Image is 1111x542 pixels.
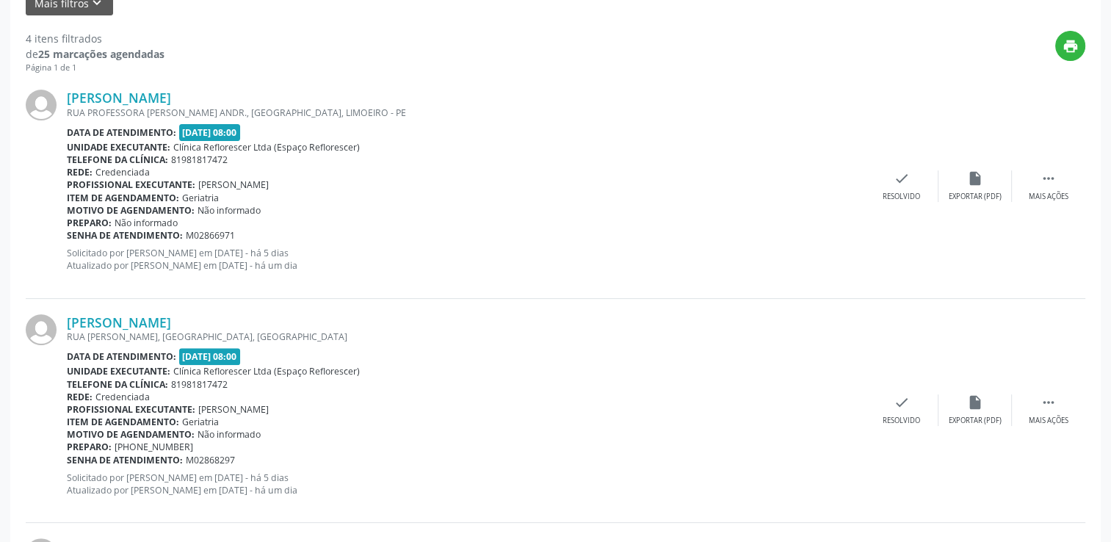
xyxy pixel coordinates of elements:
[67,166,93,178] b: Rede:
[67,365,170,377] b: Unidade executante:
[67,153,168,166] b: Telefone da clínica:
[198,178,269,191] span: [PERSON_NAME]
[1055,31,1085,61] button: print
[67,126,176,139] b: Data de atendimento:
[894,170,910,187] i: check
[173,141,360,153] span: Clínica Reflorescer Ltda (Espaço Reflorescer)
[67,441,112,453] b: Preparo:
[1029,416,1068,426] div: Mais ações
[26,31,164,46] div: 4 itens filtrados
[1063,38,1079,54] i: print
[198,403,269,416] span: [PERSON_NAME]
[198,428,261,441] span: Não informado
[115,441,193,453] span: [PHONE_NUMBER]
[186,454,235,466] span: M02868297
[26,62,164,74] div: Página 1 de 1
[883,192,920,202] div: Resolvido
[67,178,195,191] b: Profissional executante:
[179,124,241,141] span: [DATE] 08:00
[173,365,360,377] span: Clínica Reflorescer Ltda (Espaço Reflorescer)
[1029,192,1068,202] div: Mais ações
[67,314,171,330] a: [PERSON_NAME]
[67,192,179,204] b: Item de agendamento:
[1041,170,1057,187] i: 
[67,403,195,416] b: Profissional executante:
[186,229,235,242] span: M02866971
[67,471,865,496] p: Solicitado por [PERSON_NAME] em [DATE] - há 5 dias Atualizado por [PERSON_NAME] em [DATE] - há um...
[26,314,57,345] img: img
[38,47,164,61] strong: 25 marcações agendadas
[67,454,183,466] b: Senha de atendimento:
[179,348,241,365] span: [DATE] 08:00
[67,247,865,272] p: Solicitado por [PERSON_NAME] em [DATE] - há 5 dias Atualizado por [PERSON_NAME] em [DATE] - há um...
[67,350,176,363] b: Data de atendimento:
[171,153,228,166] span: 81981817472
[182,192,219,204] span: Geriatria
[967,394,983,411] i: insert_drive_file
[182,416,219,428] span: Geriatria
[67,90,171,106] a: [PERSON_NAME]
[67,217,112,229] b: Preparo:
[95,166,150,178] span: Credenciada
[67,428,195,441] b: Motivo de agendamento:
[115,217,178,229] span: Não informado
[95,391,150,403] span: Credenciada
[67,204,195,217] b: Motivo de agendamento:
[67,330,865,343] div: RUA [PERSON_NAME], [GEOGRAPHIC_DATA], [GEOGRAPHIC_DATA]
[67,416,179,428] b: Item de agendamento:
[67,229,183,242] b: Senha de atendimento:
[949,416,1002,426] div: Exportar (PDF)
[967,170,983,187] i: insert_drive_file
[883,416,920,426] div: Resolvido
[67,141,170,153] b: Unidade executante:
[894,394,910,411] i: check
[67,378,168,391] b: Telefone da clínica:
[1041,394,1057,411] i: 
[198,204,261,217] span: Não informado
[949,192,1002,202] div: Exportar (PDF)
[26,46,164,62] div: de
[171,378,228,391] span: 81981817472
[67,106,865,119] div: RUA PROFESSORA [PERSON_NAME] ANDR., [GEOGRAPHIC_DATA], LIMOEIRO - PE
[26,90,57,120] img: img
[67,391,93,403] b: Rede:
